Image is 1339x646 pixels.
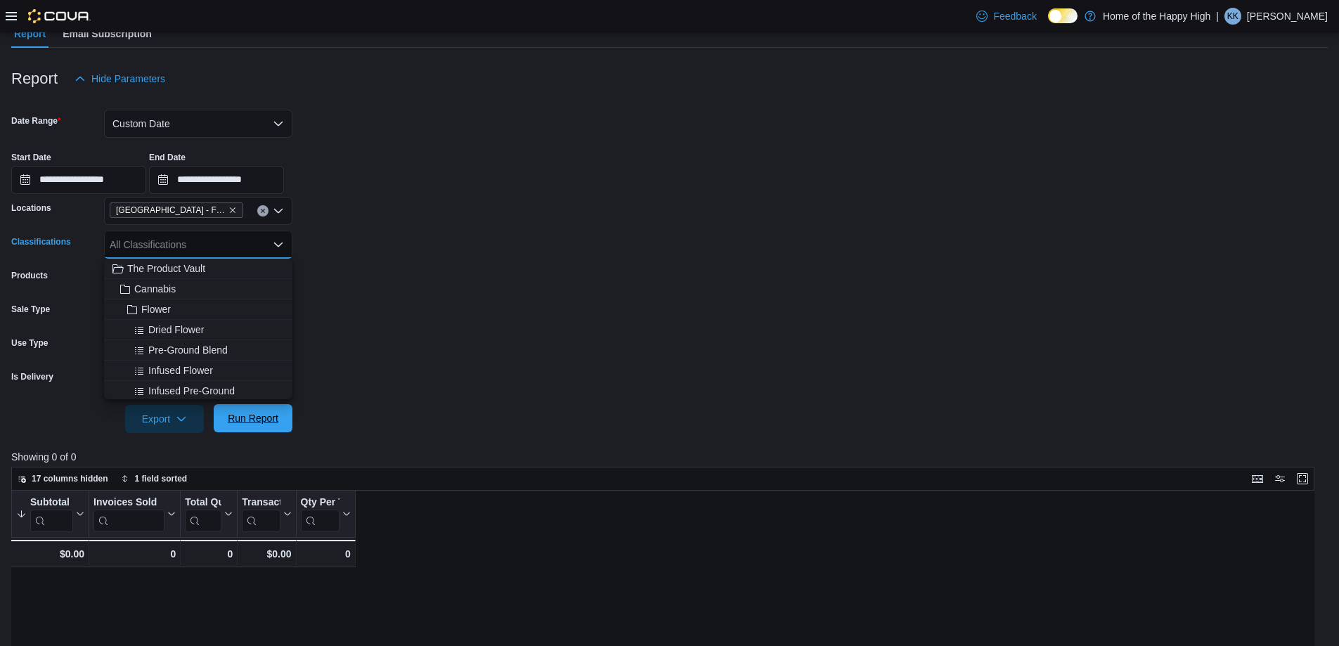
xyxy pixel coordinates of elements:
[135,473,188,484] span: 1 field sorted
[185,545,233,562] div: 0
[15,545,84,562] div: $0.00
[11,166,146,194] input: Press the down key to open a popover containing a calendar.
[116,203,226,217] span: [GEOGRAPHIC_DATA] - Fire & Flower
[301,496,351,532] button: Qty Per Transaction
[1103,8,1210,25] p: Home of the Happy High
[11,202,51,214] label: Locations
[149,166,284,194] input: Press the down key to open a popover containing a calendar.
[104,361,292,381] button: Infused Flower
[69,65,171,93] button: Hide Parameters
[104,110,292,138] button: Custom Date
[257,205,269,217] button: Clear input
[104,299,292,320] button: Flower
[1224,8,1241,25] div: Kalvin Keys
[30,496,73,532] div: Subtotal
[1227,8,1238,25] span: KK
[242,545,291,562] div: $0.00
[149,152,186,163] label: End Date
[1048,8,1078,23] input: Dark Mode
[134,282,176,296] span: Cannabis
[228,411,278,425] span: Run Report
[93,496,176,532] button: Invoices Sold
[104,279,292,299] button: Cannabis
[148,323,204,337] span: Dried Flower
[93,496,164,532] div: Invoices Sold
[185,496,221,532] div: Total Quantity
[115,470,193,487] button: 1 field sorted
[14,20,46,48] span: Report
[30,496,73,510] div: Subtotal
[11,270,48,281] label: Products
[1272,470,1288,487] button: Display options
[11,450,1328,464] p: Showing 0 of 0
[214,404,292,432] button: Run Report
[12,470,114,487] button: 17 columns hidden
[971,2,1042,30] a: Feedback
[273,205,284,217] button: Open list of options
[11,236,71,247] label: Classifications
[1294,470,1311,487] button: Enter fullscreen
[1216,8,1219,25] p: |
[104,340,292,361] button: Pre-Ground Blend
[11,304,50,315] label: Sale Type
[185,496,221,510] div: Total Quantity
[11,371,53,382] label: Is Delivery
[110,202,243,218] span: Saskatoon - City Park - Fire & Flower
[148,363,213,377] span: Infused Flower
[125,405,204,433] button: Export
[134,405,195,433] span: Export
[141,302,171,316] span: Flower
[16,496,84,532] button: Subtotal
[93,496,164,510] div: Invoices Sold
[1249,470,1266,487] button: Keyboard shortcuts
[993,9,1036,23] span: Feedback
[32,473,108,484] span: 17 columns hidden
[104,320,292,340] button: Dried Flower
[301,496,339,532] div: Qty Per Transaction
[104,381,292,401] button: Infused Pre-Ground
[148,343,228,357] span: Pre-Ground Blend
[242,496,280,532] div: Transaction Average
[148,384,235,398] span: Infused Pre-Ground
[11,152,51,163] label: Start Date
[104,259,292,279] button: The Product Vault
[91,72,165,86] span: Hide Parameters
[93,545,176,562] div: 0
[301,545,351,562] div: 0
[1048,23,1049,24] span: Dark Mode
[228,206,237,214] button: Remove Saskatoon - City Park - Fire & Flower from selection in this group
[273,239,284,250] button: Close list of options
[28,9,91,23] img: Cova
[11,115,61,127] label: Date Range
[301,496,339,510] div: Qty Per Transaction
[1247,8,1328,25] p: [PERSON_NAME]
[11,70,58,87] h3: Report
[63,20,152,48] span: Email Subscription
[242,496,280,510] div: Transaction Average
[185,496,233,532] button: Total Quantity
[242,496,291,532] button: Transaction Average
[127,261,205,276] span: The Product Vault
[11,337,48,349] label: Use Type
